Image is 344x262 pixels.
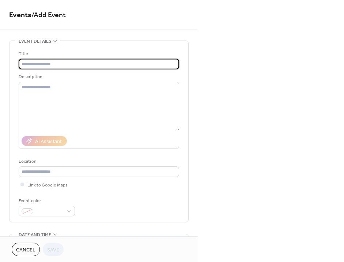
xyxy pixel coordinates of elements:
div: Title [19,50,178,58]
span: Cancel [16,246,35,254]
div: Location [19,158,178,165]
span: / Add Event [31,8,66,22]
div: Event color [19,197,73,205]
a: Events [9,8,31,22]
button: Cancel [12,243,40,256]
span: Event details [19,38,51,45]
div: Description [19,73,178,81]
span: Date and time [19,231,51,239]
span: Link to Google Maps [27,181,68,189]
